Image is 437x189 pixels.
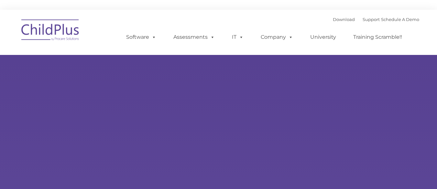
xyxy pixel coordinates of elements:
[18,15,83,47] img: ChildPlus by Procare Solutions
[120,31,163,44] a: Software
[381,17,419,22] a: Schedule A Demo
[363,17,380,22] a: Support
[333,17,355,22] a: Download
[333,17,419,22] font: |
[225,31,250,44] a: IT
[304,31,343,44] a: University
[167,31,221,44] a: Assessments
[347,31,409,44] a: Training Scramble!!
[254,31,300,44] a: Company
